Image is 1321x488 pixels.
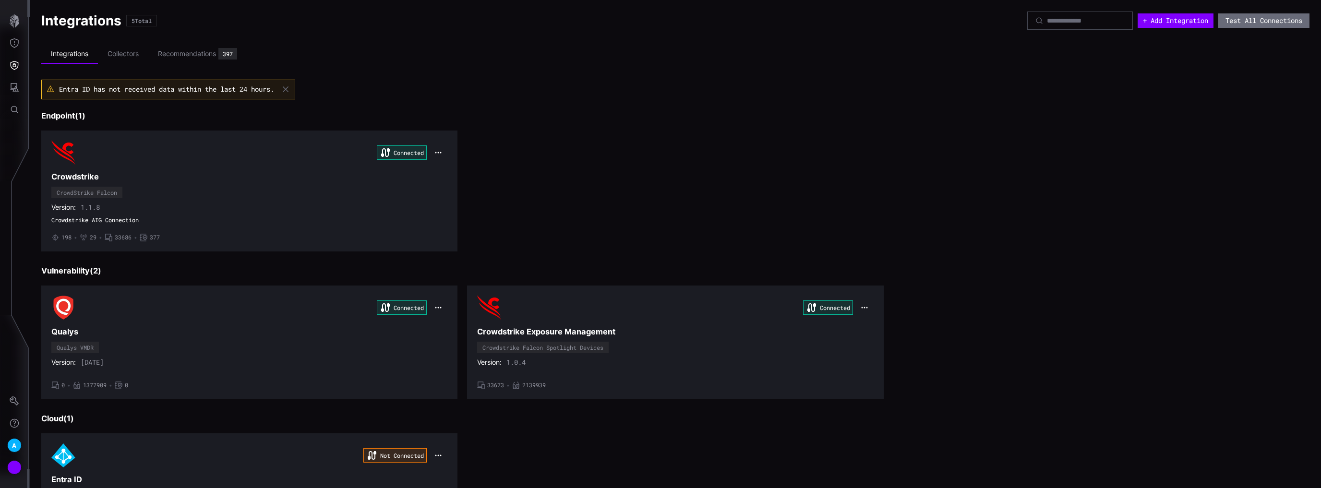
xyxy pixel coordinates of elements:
[83,381,107,389] span: 1377909
[1138,13,1213,28] button: + Add Integration
[506,358,526,367] span: 1.0.4
[477,296,501,320] img: Crowdstrike Falcon Spotlight Devices
[57,190,117,195] div: CrowdStrike Falcon
[41,45,98,64] li: Integrations
[125,381,128,389] span: 0
[482,345,603,350] div: Crowdstrike Falcon Spotlight Devices
[67,381,71,389] span: •
[115,234,132,241] span: 33686
[51,296,75,320] img: Qualys VMDR
[363,448,427,463] div: Not Connected
[51,172,447,182] h3: Crowdstrike
[487,381,504,389] span: 33673
[51,203,76,212] span: Version:
[61,381,65,389] span: 0
[1218,13,1309,28] button: Test All Connections
[150,234,160,241] span: 377
[59,84,274,94] span: Entra ID has not received data within the last 24 hours.
[134,234,137,241] span: •
[41,414,1309,424] h3: Cloud ( 1 )
[51,327,447,337] h3: Qualys
[377,145,427,160] div: Connected
[74,234,77,241] span: •
[41,266,1309,276] h3: Vulnerability ( 2 )
[0,434,28,456] button: A
[522,381,546,389] span: 2139939
[132,18,152,24] div: 5 Total
[506,381,510,389] span: •
[98,45,148,63] li: Collectors
[81,203,100,212] span: 1.1.8
[41,111,1309,121] h3: Endpoint ( 1 )
[477,327,873,337] h3: Crowdstrike Exposure Management
[158,49,216,58] div: Recommendations
[61,234,72,241] span: 198
[12,440,16,451] span: A
[51,475,447,485] h3: Entra ID
[109,381,112,389] span: •
[99,234,102,241] span: •
[51,358,76,367] span: Version:
[90,234,96,241] span: 29
[57,345,94,350] div: Qualys VMDR
[477,358,502,367] span: Version:
[223,51,233,57] div: 397
[377,300,427,315] div: Connected
[81,358,104,367] span: [DATE]
[41,12,121,29] h1: Integrations
[803,300,853,315] div: Connected
[51,216,447,224] span: Crowdstrike AIG Connection
[51,443,75,467] img: Azure AD
[51,141,75,165] img: CrowdStrike Falcon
